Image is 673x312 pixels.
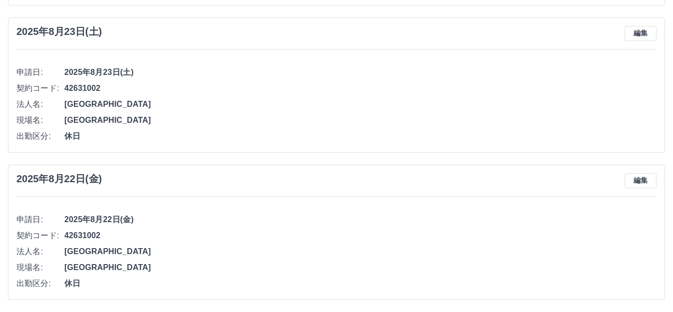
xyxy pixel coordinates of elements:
[16,230,64,242] span: 契約コード:
[16,173,102,185] h3: 2025年8月22日(金)
[16,82,64,94] span: 契約コード:
[16,262,64,274] span: 現場名:
[64,246,657,258] span: [GEOGRAPHIC_DATA]
[64,230,657,242] span: 42631002
[16,214,64,226] span: 申請日:
[625,173,657,188] button: 編集
[625,26,657,41] button: 編集
[64,98,657,110] span: [GEOGRAPHIC_DATA]
[64,114,657,126] span: [GEOGRAPHIC_DATA]
[16,66,64,78] span: 申請日:
[16,98,64,110] span: 法人名:
[64,214,657,226] span: 2025年8月22日(金)
[16,278,64,290] span: 出勤区分:
[16,26,102,37] h3: 2025年8月23日(土)
[16,130,64,142] span: 出勤区分:
[64,82,657,94] span: 42631002
[64,66,657,78] span: 2025年8月23日(土)
[64,130,657,142] span: 休日
[16,246,64,258] span: 法人名:
[64,278,657,290] span: 休日
[64,262,657,274] span: [GEOGRAPHIC_DATA]
[16,114,64,126] span: 現場名:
